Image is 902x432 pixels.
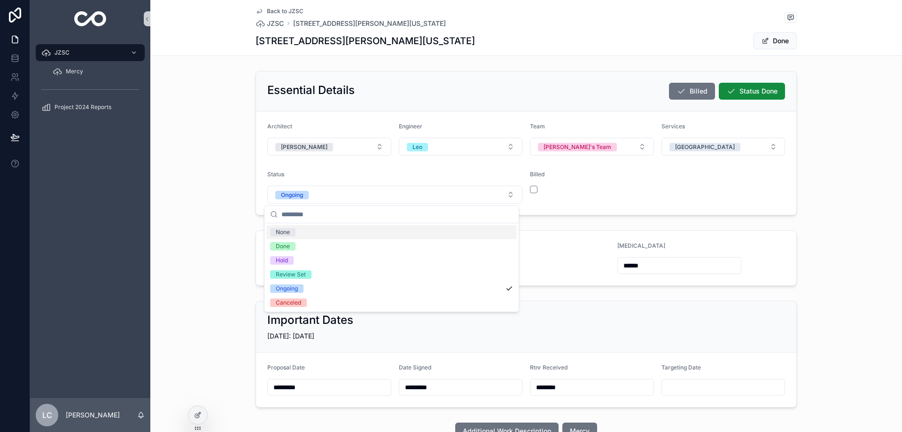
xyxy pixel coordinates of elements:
span: Team [530,123,545,130]
div: Leo [412,143,422,151]
span: Project 2024 Reports [54,103,111,111]
a: Mercy [47,63,145,80]
div: Review Set [276,270,306,279]
span: Billed [530,171,544,178]
button: Select Button [267,186,522,204]
img: App logo [74,11,107,26]
div: Canceled [276,298,301,307]
span: Billed [690,86,708,96]
button: Select Button [661,138,785,156]
div: Done [276,242,290,251]
span: Back to JZSC [267,8,303,15]
button: Select Button [399,138,523,156]
span: Engineer [399,123,422,130]
span: Architect [267,123,292,130]
a: Project 2024 Reports [36,99,145,116]
span: Status Done [739,86,778,96]
button: Select Button [267,138,391,156]
span: Targeting Date [661,364,701,371]
div: scrollable content [30,38,150,128]
span: [DATE]: [DATE] [267,332,314,340]
span: Rtnr Received [530,364,568,371]
div: None [276,228,290,236]
span: Mercy [66,68,83,75]
span: LC [42,409,52,421]
a: Back to JZSC [256,8,303,15]
div: [PERSON_NAME] [281,143,327,151]
span: Date Signed [399,364,431,371]
span: JZSC [54,49,70,56]
div: Ongoing [276,284,298,293]
span: JZSC [267,19,284,28]
a: JZSC [36,44,145,61]
h2: Important Dates [267,313,353,328]
span: Services [661,123,685,130]
button: Select Button [530,138,654,156]
button: Done [754,32,797,49]
a: [STREET_ADDRESS][PERSON_NAME][US_STATE] [293,19,446,28]
h2: Essential Details [267,83,355,98]
p: [PERSON_NAME] [66,410,120,420]
button: Status Done [719,83,785,100]
div: Suggestions [264,223,519,312]
span: Proposal Date [267,364,305,371]
a: JZSC [256,19,284,28]
div: Hold [276,256,288,265]
span: Status [267,171,284,178]
h1: [STREET_ADDRESS][PERSON_NAME][US_STATE] [256,34,475,47]
button: Billed [669,83,715,100]
div: [PERSON_NAME]'s Team [544,143,611,151]
span: [MEDICAL_DATA] [617,242,665,249]
div: [GEOGRAPHIC_DATA] [675,143,735,151]
div: Ongoing [281,191,303,199]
